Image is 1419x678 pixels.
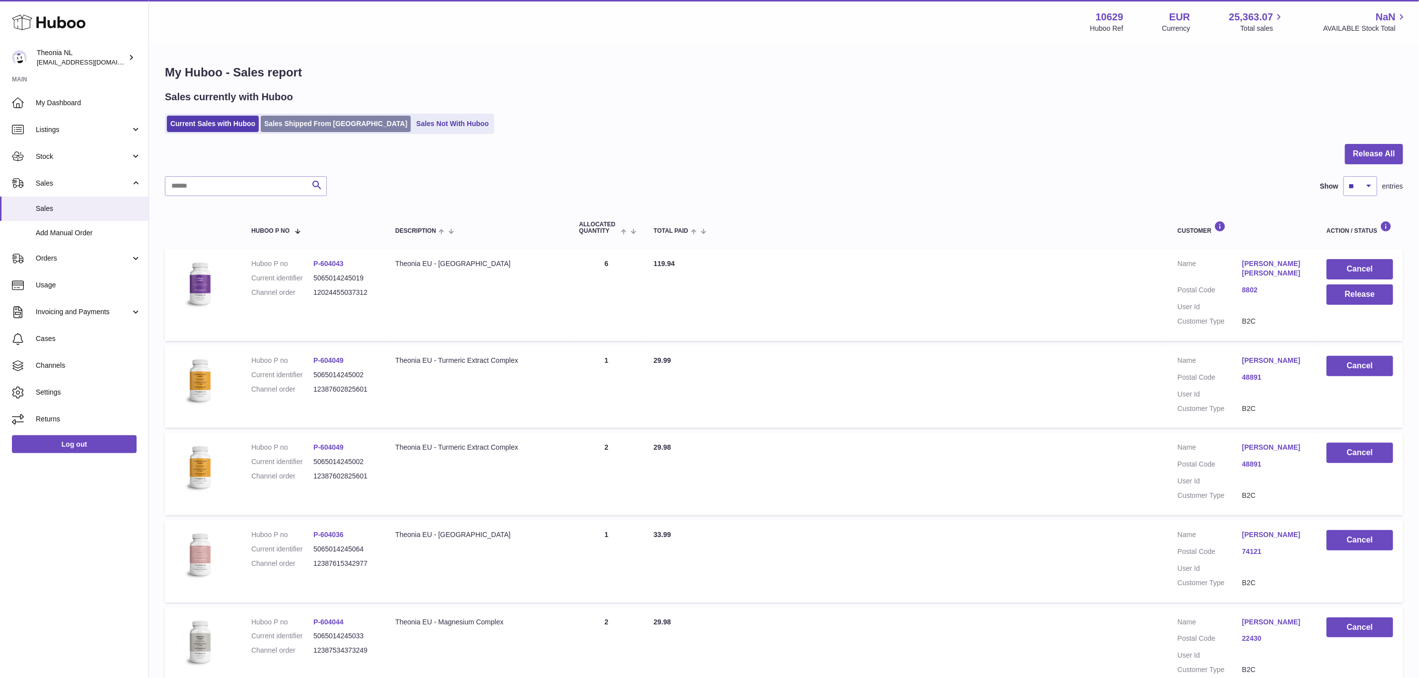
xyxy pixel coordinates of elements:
[251,385,313,394] dt: Channel order
[175,443,224,492] img: 106291725893031.jpg
[1242,259,1307,278] a: [PERSON_NAME] [PERSON_NAME]
[251,631,313,641] dt: Current identifier
[395,228,436,234] span: Description
[1162,24,1191,33] div: Currency
[36,361,141,370] span: Channels
[1242,617,1307,627] a: [PERSON_NAME]
[1327,356,1393,376] button: Cancel
[1178,373,1242,385] dt: Postal Code
[1376,10,1396,24] span: NaN
[1327,284,1393,305] button: Release
[37,48,126,67] div: Theonia NL
[1242,530,1307,540] a: [PERSON_NAME]
[1327,617,1393,638] button: Cancel
[1169,10,1190,24] strong: EUR
[579,221,618,234] span: ALLOCATED Quantity
[569,520,644,603] td: 1
[654,618,671,626] span: 29.98
[251,273,313,283] dt: Current identifier
[569,249,644,340] td: 6
[1178,665,1242,675] dt: Customer Type
[251,288,313,297] dt: Channel order
[1345,144,1403,164] button: Release All
[654,228,688,234] span: Total paid
[1242,404,1307,413] dd: B2C
[251,559,313,568] dt: Channel order
[1090,24,1123,33] div: Huboo Ref
[313,559,375,568] dd: 12387615342977
[36,228,141,238] span: Add Manual Order
[1242,443,1307,452] a: [PERSON_NAME]
[313,370,375,380] dd: 5065014245002
[1242,317,1307,326] dd: B2C
[1178,651,1242,660] dt: User Id
[313,631,375,641] dd: 5065014245033
[313,385,375,394] dd: 12387602825601
[36,179,131,188] span: Sales
[1229,10,1284,33] a: 25,363.07 Total sales
[569,433,644,515] td: 2
[654,443,671,451] span: 29.98
[36,254,131,263] span: Orders
[175,617,224,667] img: 106291725893142.jpg
[1320,182,1339,191] label: Show
[36,280,141,290] span: Usage
[36,125,131,135] span: Listings
[654,531,671,539] span: 33.99
[1178,634,1242,646] dt: Postal Code
[165,65,1403,80] h1: My Huboo - Sales report
[1382,182,1403,191] span: entries
[1178,404,1242,413] dt: Customer Type
[1323,24,1407,33] span: AVAILABLE Stock Total
[175,356,224,406] img: 106291725893031.jpg
[36,98,141,108] span: My Dashboard
[1178,285,1242,297] dt: Postal Code
[1327,221,1393,234] div: Action / Status
[12,50,27,65] img: info@wholesomegoods.eu
[251,530,313,540] dt: Huboo P no
[1178,564,1242,573] dt: User Id
[313,273,375,283] dd: 5065014245019
[251,259,313,269] dt: Huboo P no
[313,443,344,451] a: P-604049
[251,646,313,655] dt: Channel order
[36,388,141,397] span: Settings
[175,259,224,309] img: 106291725893172.jpg
[36,152,131,161] span: Stock
[1096,10,1123,24] strong: 10629
[313,531,344,539] a: P-604036
[654,356,671,364] span: 29.99
[1242,547,1307,556] a: 74121
[251,457,313,467] dt: Current identifier
[37,58,146,66] span: [EMAIL_ADDRESS][DOMAIN_NAME]
[1178,491,1242,500] dt: Customer Type
[1178,221,1307,234] div: Customer
[1323,10,1407,33] a: NaN AVAILABLE Stock Total
[1327,443,1393,463] button: Cancel
[36,204,141,213] span: Sales
[251,370,313,380] dt: Current identifier
[1178,356,1242,368] dt: Name
[1327,259,1393,279] button: Cancel
[251,472,313,481] dt: Channel order
[1229,10,1273,24] span: 25,363.07
[1242,285,1307,295] a: 8802
[1178,460,1242,472] dt: Postal Code
[1242,578,1307,588] dd: B2C
[313,618,344,626] a: P-604044
[175,530,224,580] img: 106291725893222.jpg
[395,356,559,365] div: Theonia EU - Turmeric Extract Complex
[654,260,675,268] span: 119.94
[12,435,137,453] a: Log out
[167,116,259,132] a: Current Sales with Huboo
[395,259,559,269] div: Theonia EU - [GEOGRAPHIC_DATA]
[1178,259,1242,280] dt: Name
[251,617,313,627] dt: Huboo P no
[1178,617,1242,629] dt: Name
[1178,302,1242,312] dt: User Id
[1242,460,1307,469] a: 48891
[569,346,644,428] td: 1
[1242,356,1307,365] a: [PERSON_NAME]
[313,288,375,297] dd: 12024455037312
[1178,547,1242,559] dt: Postal Code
